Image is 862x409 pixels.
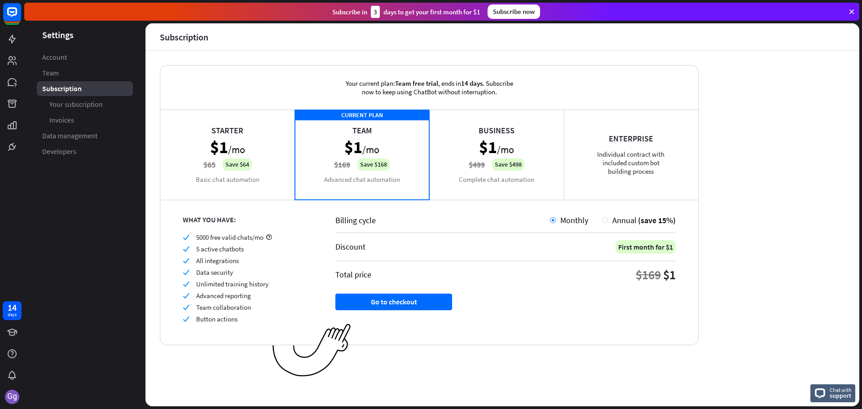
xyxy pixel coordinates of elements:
span: Monthly [560,215,588,225]
i: check [183,269,189,276]
a: Account [37,50,133,65]
a: 14 days [3,301,22,320]
span: (save 15%) [638,215,676,225]
span: Developers [42,147,76,156]
div: Discount [335,242,365,252]
div: $1 [663,267,676,283]
span: Button actions [196,315,237,323]
span: Invoices [49,115,74,125]
span: Account [42,53,67,62]
a: Data management [37,128,133,143]
div: Subscription [160,32,208,42]
a: Your subscription [37,97,133,112]
i: check [183,316,189,322]
span: Advanced reporting [196,291,251,300]
div: Subscribe in days to get your first month for $1 [332,6,480,18]
i: check [183,246,189,252]
span: 5 active chatbots [196,245,244,253]
i: check [183,234,189,241]
i: check [183,304,189,311]
span: Chat with [830,386,852,394]
div: 14 [8,303,17,312]
div: Your current plan: , ends in . Subscribe now to keep using ChatBot without interruption. [333,66,526,110]
span: Data management [42,131,97,141]
span: Annual [612,215,637,225]
span: Your subscription [49,100,103,109]
span: All integrations [196,256,239,265]
a: Invoices [37,113,133,128]
span: Subscription [42,84,82,93]
div: Billing cycle [335,215,550,225]
button: Open LiveChat chat widget [7,4,34,31]
div: Total price [335,269,371,280]
i: check [183,257,189,264]
span: 5000 free valid chats/mo [196,233,264,242]
span: Team collaboration [196,303,251,312]
i: check [183,292,189,299]
span: Team free trial [395,79,438,88]
span: Unlimited training history [196,280,268,288]
button: Go to checkout [335,294,452,310]
span: support [830,391,852,400]
i: check [183,281,189,287]
span: 14 days [461,79,483,88]
div: 3 [371,6,380,18]
img: ec979a0a656117aaf919.png [273,324,351,377]
a: Developers [37,144,133,159]
a: Team [37,66,133,80]
div: $169 [636,267,661,283]
div: days [8,312,17,318]
header: Settings [24,29,145,41]
span: Team [42,68,59,78]
div: WHAT YOU HAVE: [183,215,313,224]
div: Subscribe now [488,4,540,19]
div: First month for $1 [616,240,676,254]
span: Data security [196,268,233,277]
